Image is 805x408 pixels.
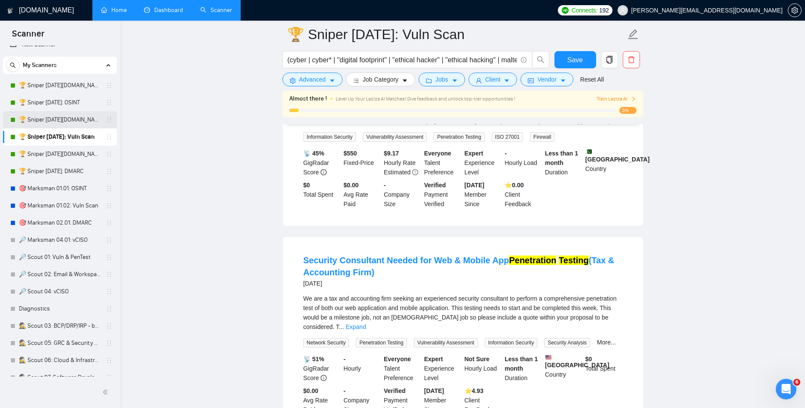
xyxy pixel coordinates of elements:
span: holder [106,305,113,312]
iframe: Intercom live chat [776,379,796,399]
button: setting [788,3,802,17]
b: - [343,356,346,362]
span: 192 [599,6,609,15]
span: idcard [528,77,534,84]
button: search [6,58,20,72]
span: Information Security [485,338,538,347]
b: 📡 51% [303,356,324,362]
b: - [343,387,346,394]
span: Vulnerability Assessment [414,338,478,347]
div: Hourly [342,354,382,383]
img: 🇵🇰 [586,149,592,155]
b: Verified [384,387,406,394]
b: Everyone [384,356,411,362]
span: Almost there ! [289,94,327,104]
button: idcardVendorcaret-down [520,73,573,86]
span: double-left [102,388,111,396]
span: holder [106,82,113,89]
span: 6 [793,379,800,386]
span: caret-down [560,77,566,84]
span: Jobs [435,75,448,84]
a: 🕵️ Scout 03: BCP/DRP/IRP - broken [19,317,101,335]
a: 🏆 Sniper [DATE]: OSINT [19,94,101,111]
b: $ 550 [343,150,357,157]
button: search [532,51,549,68]
a: setting [788,7,802,14]
span: search [6,62,19,68]
span: Network Security [303,338,349,347]
span: edit [627,29,639,40]
div: Company Size [382,180,422,209]
span: setting [788,7,801,14]
span: We are a tax and accounting firm seeking an experienced security consultant to perform a comprehe... [303,295,617,330]
span: holder [106,323,113,329]
span: holder [106,288,113,295]
span: caret-down [452,77,458,84]
span: holder [106,340,113,347]
div: [DATE] [303,278,622,289]
b: ⭐️ 0.00 [505,182,523,189]
span: holder [106,271,113,278]
span: Job Category [363,75,398,84]
span: holder [106,374,113,381]
button: Save [554,51,596,68]
a: 🎯 Marksman 01.02: Vuln Scan [19,197,101,214]
span: Information Security [303,132,356,142]
button: userClientcaret-down [468,73,517,86]
a: 🎯 Marksman 02.01: DMARC [19,214,101,231]
span: holder [106,185,113,192]
span: search [533,56,549,64]
div: Hourly Load [463,354,503,383]
a: 🏆 Sniper [DATE]: DMARC [19,163,101,180]
div: Payment Verified [422,180,463,209]
b: [GEOGRAPHIC_DATA] [545,354,609,368]
a: 🏆 Sniper [DATE][DOMAIN_NAME]: Vuln Scan [19,111,101,128]
a: 🏆 Sniper [DATE][DOMAIN_NAME]: DMARC [19,146,101,163]
a: searchScanner [200,6,232,14]
span: Client [485,75,501,84]
span: holder [106,357,113,364]
input: Scanner name... [287,24,626,45]
span: holder [106,237,113,244]
a: 🏆 Sniper [DATE]: Vuln Scan [19,128,101,146]
b: - [505,150,507,157]
span: caret-down [504,77,510,84]
b: Expert [424,356,443,362]
span: ... [339,323,344,330]
span: holder [106,219,113,226]
span: delete [623,56,640,64]
span: 3% [619,107,637,114]
span: caret-down [329,77,335,84]
span: exclamation-circle [412,169,418,175]
div: Avg Rate Paid [342,180,382,209]
a: More... [597,339,616,346]
div: Country [543,354,584,383]
div: Talent Preference [422,149,463,177]
mark: Testing [559,256,589,265]
span: Scanner [5,27,51,46]
span: holder [106,151,113,158]
input: Search Freelance Jobs... [288,55,517,65]
a: 🔎 Marksman 04.01: vCISO [19,231,101,249]
b: $ 9.17 [384,150,399,157]
div: Duration [503,354,543,383]
span: user [476,77,482,84]
div: Client Feedback [503,180,543,209]
a: 🔎 Scout 01: Vuln & PenTest [19,249,101,266]
a: 🕵️ Scout 07: Software Development - not configed [19,369,101,386]
span: folder [426,77,432,84]
a: Diagnostics [19,300,101,317]
span: Vulnerability Assessment [363,132,427,142]
b: Not Sure [465,356,490,362]
span: right [631,96,636,101]
b: Less than 1 month [545,150,578,166]
mark: Penetration [509,256,556,265]
a: Expand [346,323,366,330]
b: 📡 45% [303,150,324,157]
b: [DATE] [465,182,484,189]
b: $0.00 [303,387,318,394]
b: Everyone [424,150,451,157]
span: holder [106,202,113,209]
span: Estimated [384,169,410,176]
div: We are a tax and accounting firm seeking an experienced security consultant to perform a comprehe... [303,294,622,332]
